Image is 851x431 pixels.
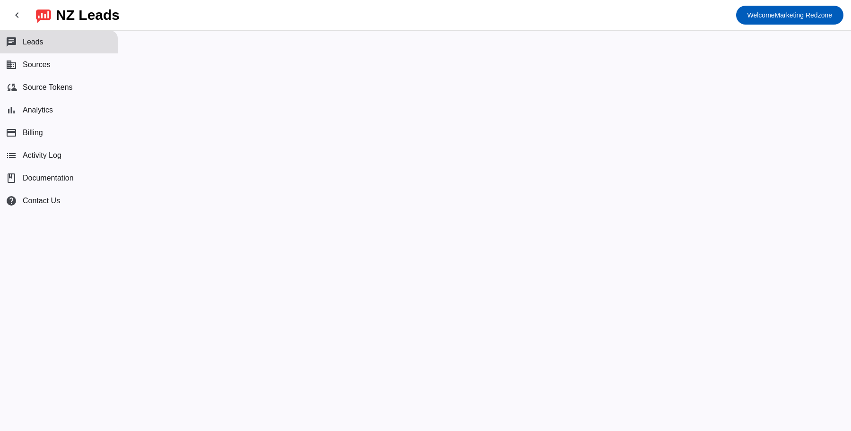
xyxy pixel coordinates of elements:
[23,174,74,182] span: Documentation
[736,6,844,25] button: WelcomeMarketing Redzone
[11,9,23,21] mat-icon: chevron_left
[6,150,17,161] mat-icon: list
[23,60,51,69] span: Sources
[23,129,43,137] span: Billing
[23,151,61,160] span: Activity Log
[23,197,60,205] span: Contact Us
[6,104,17,116] mat-icon: bar_chart
[6,127,17,138] mat-icon: payment
[6,172,17,184] span: book
[6,59,17,70] mat-icon: business
[747,9,833,22] span: Marketing Redzone
[6,36,17,48] mat-icon: chat
[36,7,51,23] img: logo
[6,82,17,93] mat-icon: cloud_sync
[56,9,120,22] div: NZ Leads
[747,11,775,19] span: Welcome
[23,83,73,92] span: Source Tokens
[23,38,43,46] span: Leads
[23,106,53,114] span: Analytics
[6,195,17,207] mat-icon: help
